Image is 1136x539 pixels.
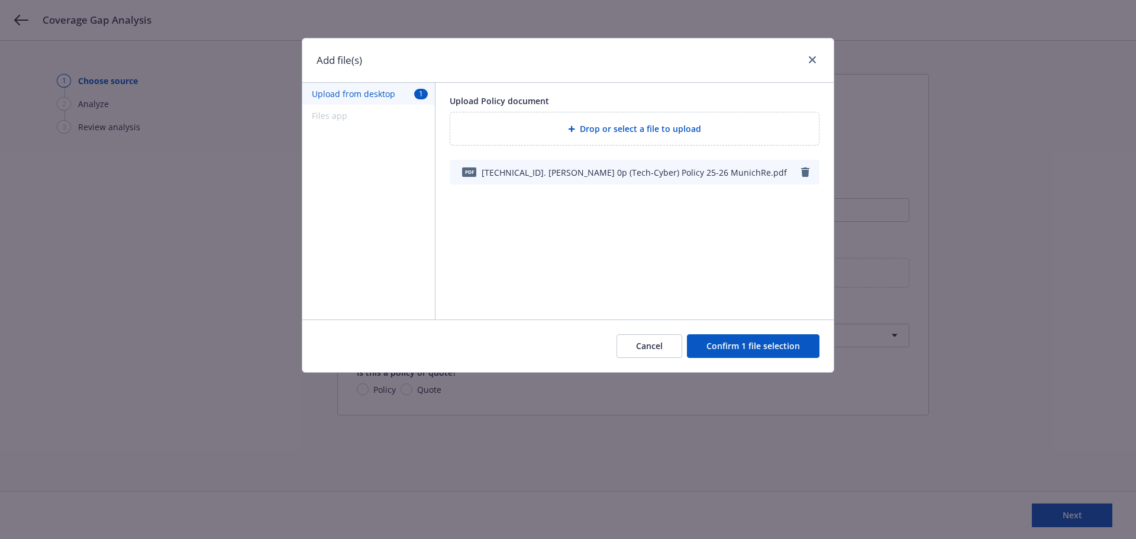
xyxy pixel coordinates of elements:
a: close [805,53,819,67]
div: Drop or select a file to upload [450,112,819,146]
span: pdf [462,167,476,176]
h1: Add file(s) [317,53,362,68]
span: [TECHNICAL_ID]. [PERSON_NAME] 0p (Tech-Cyber) Policy 25-26 MunichRe.pdf [482,166,787,179]
span: Drop or select a file to upload [580,122,701,135]
button: Cancel [617,334,682,358]
button: Confirm 1 file selection [687,334,819,358]
span: 1 [414,89,428,99]
button: Upload from desktop1 [302,83,435,105]
div: Upload Policy document [450,95,819,107]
